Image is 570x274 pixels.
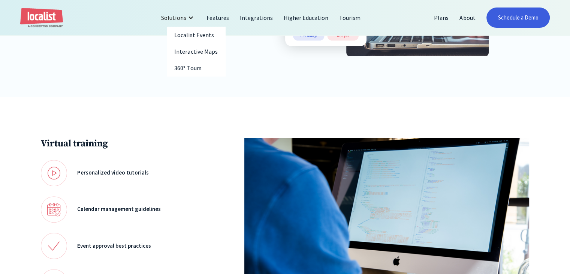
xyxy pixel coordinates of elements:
a: Interactive Maps [167,43,225,60]
a: About [454,9,481,27]
a: Plans [429,9,454,27]
a: Integrations [235,9,278,27]
a: Higher Education [278,9,334,27]
nav: Solutions [167,27,225,76]
a: Schedule a Demo [486,8,549,28]
a: 360° Tours [167,60,225,76]
a: home [20,8,63,28]
a: Tourism [334,9,366,27]
a: Localist Events [167,27,225,43]
div: Personalized video tutorials [77,169,183,177]
div: Event approval best practices [77,242,183,250]
div: Calendar management guidelines [77,205,183,214]
div: Solutions [161,13,186,22]
h3: Virtual training [41,138,183,149]
a: Features [201,9,235,27]
div: Solutions [156,9,201,27]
